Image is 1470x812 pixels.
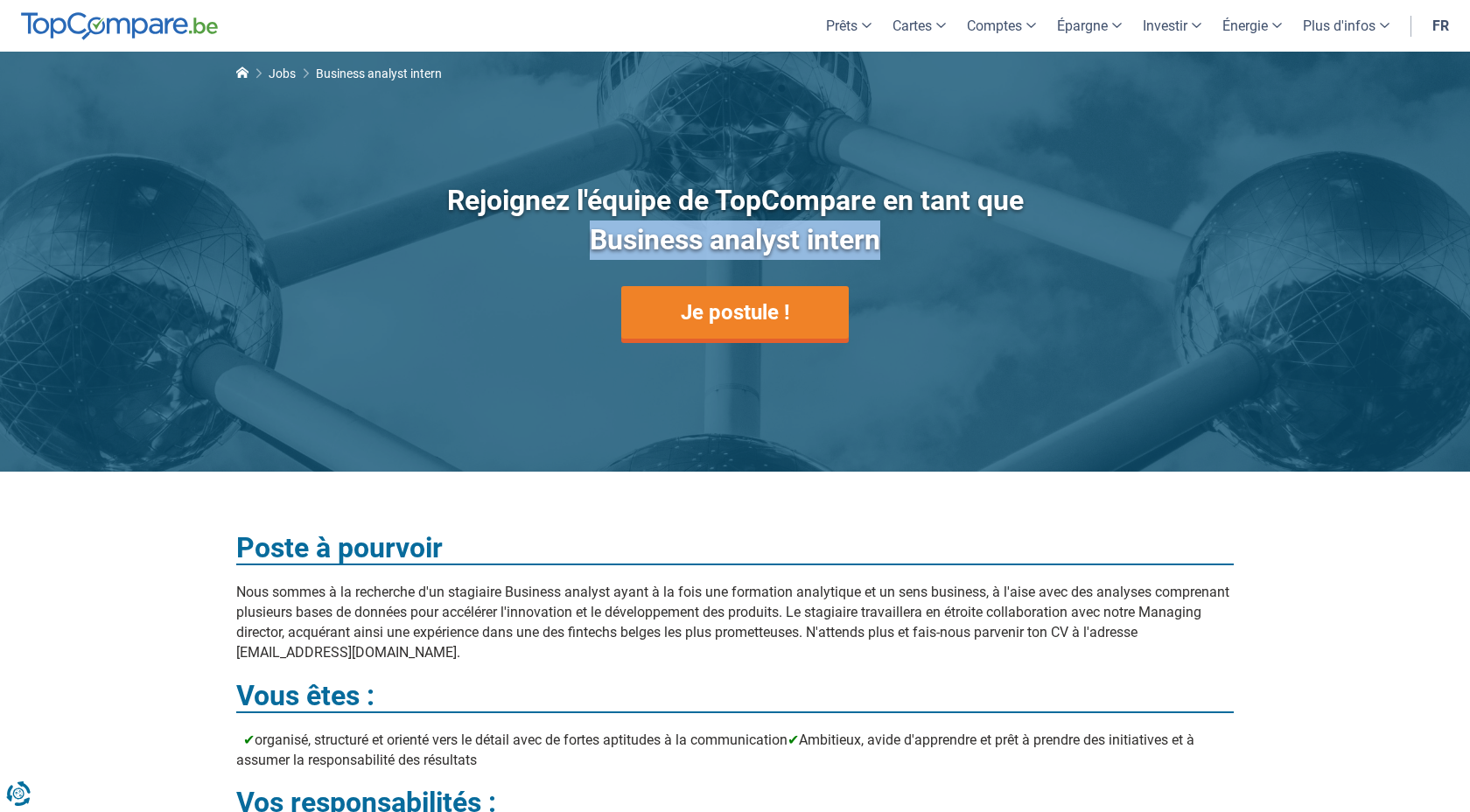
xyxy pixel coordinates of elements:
h1: Rejoignez l'équipe de TopCompare en tant que Business analyst intern [402,181,1067,260]
a: Home [236,66,248,80]
a: Jobs [269,66,296,80]
h3: Poste à pourvoir [236,533,1234,565]
span: ✔ [243,731,255,748]
span: ✔ [787,731,799,748]
h3: Vous êtes : [236,681,1234,713]
img: TopCompare [21,12,218,40]
span: Business analyst intern [316,66,442,80]
a: Je postule ! [621,286,849,339]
